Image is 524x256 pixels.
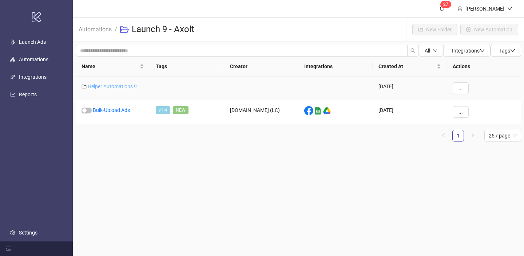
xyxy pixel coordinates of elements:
button: New Automation [460,24,518,35]
a: 1 [453,130,464,141]
button: left [438,130,449,141]
span: v1.4 [156,106,170,114]
span: down [433,49,437,53]
span: ... [458,85,463,91]
span: All [425,48,430,54]
button: right [467,130,479,141]
a: Reports [19,92,37,97]
li: / [115,24,117,35]
th: Tags [150,57,224,77]
a: Automations [77,25,113,33]
sup: 27 [440,1,451,8]
span: right [471,133,475,137]
a: Integrations [19,74,47,80]
a: Launch Ads [19,39,46,45]
div: [DATE] [373,100,447,124]
button: Tagsdown [491,45,521,57]
button: Integrationsdown [443,45,491,57]
div: [DOMAIN_NAME] (LC) [224,100,298,124]
th: Actions [447,57,521,77]
button: New Folder [412,24,457,35]
span: down [510,48,515,53]
li: Previous Page [438,130,449,141]
span: 2 [443,2,446,7]
a: Bulk-Upload Ads [93,107,130,113]
button: Alldown [419,45,443,57]
span: folder-open [120,25,129,34]
span: left [441,133,446,137]
a: Settings [19,230,37,236]
span: search [410,48,416,53]
div: [PERSON_NAME] [463,5,507,13]
span: 7 [446,2,448,7]
span: Created At [378,62,435,70]
li: Next Page [467,130,479,141]
span: down [507,6,512,11]
div: [DATE] [373,77,447,100]
span: 25 / page [489,130,517,141]
th: Creator [224,57,298,77]
h3: Launch 9 - Axolt [132,24,194,35]
th: Name [76,57,150,77]
a: Automations [19,57,48,62]
div: Page Size [484,130,521,141]
span: Integrations [452,48,485,54]
span: menu-fold [6,246,11,251]
span: Name [82,62,138,70]
button: ... [453,82,469,94]
span: bell [439,6,444,11]
th: Created At [373,57,447,77]
th: Integrations [298,57,373,77]
span: folder [82,84,87,89]
button: ... [453,106,469,118]
span: down [480,48,485,53]
span: ... [458,109,463,115]
span: Tags [499,48,515,54]
a: Helper Automations 9 [88,84,137,89]
span: NEW [173,106,188,114]
span: user [457,6,463,11]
